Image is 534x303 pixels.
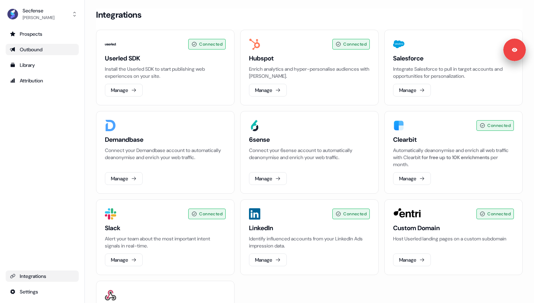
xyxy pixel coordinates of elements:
[6,286,79,297] a: Go to integrations
[249,65,370,80] p: Enrich analytics and hyper-personalise audiences with [PERSON_NAME].
[393,254,431,266] button: Manage
[23,14,54,21] div: [PERSON_NAME]
[199,41,222,48] span: Connected
[105,147,226,161] p: Connect your Demandbase account to automatically deanonymise and enrich your web traffic.
[6,6,79,23] button: Secfense[PERSON_NAME]
[6,28,79,40] a: Go to prospects
[249,54,370,63] h3: Hubspot
[393,235,514,242] p: Host Userled landing pages on a custom subdomain
[105,84,143,97] button: Manage
[393,54,514,63] h3: Salesforce
[10,62,75,69] div: Library
[105,254,143,266] button: Manage
[422,154,490,161] span: for free up to 10K enrichments
[343,210,367,217] span: Connected
[6,270,79,282] a: Go to integrations
[10,30,75,37] div: Prospects
[6,59,79,71] a: Go to templates
[10,77,75,84] div: Attribution
[105,65,226,80] p: Install the Userled SDK to start publishing web experiences on your site.
[10,46,75,53] div: Outbound
[23,7,54,14] div: Secfense
[249,172,287,185] button: Manage
[249,84,287,97] button: Manage
[249,135,370,144] h3: 6sense
[249,147,370,161] p: Connect your 6sense account to automatically deanonymise and enrich your web traffic.
[105,224,226,232] h3: Slack
[105,54,226,63] h3: Userled SDK
[393,65,514,80] p: Integrate Salesforce to pull in target accounts and opportunities for personalization.
[6,44,79,55] a: Go to outbound experience
[393,172,431,185] button: Manage
[487,122,511,129] span: Connected
[105,172,143,185] button: Manage
[96,10,141,20] h3: Integrations
[105,135,226,144] h3: Demandbase
[10,288,75,295] div: Settings
[487,210,511,217] span: Connected
[249,235,370,249] p: Identify influenced accounts from your LinkedIn Ads impression data.
[393,135,514,144] h3: Clearbit
[343,41,367,48] span: Connected
[393,84,431,97] button: Manage
[10,273,75,280] div: Integrations
[105,235,226,249] p: Alert your team about the most important intent signals in real-time.
[199,210,222,217] span: Connected
[393,147,514,168] div: Automatically deanonymise and enrich all web traffic with Clearbit per month.
[249,254,287,266] button: Manage
[249,224,370,232] h3: LinkedIn
[6,75,79,86] a: Go to attribution
[393,224,514,232] h3: Custom Domain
